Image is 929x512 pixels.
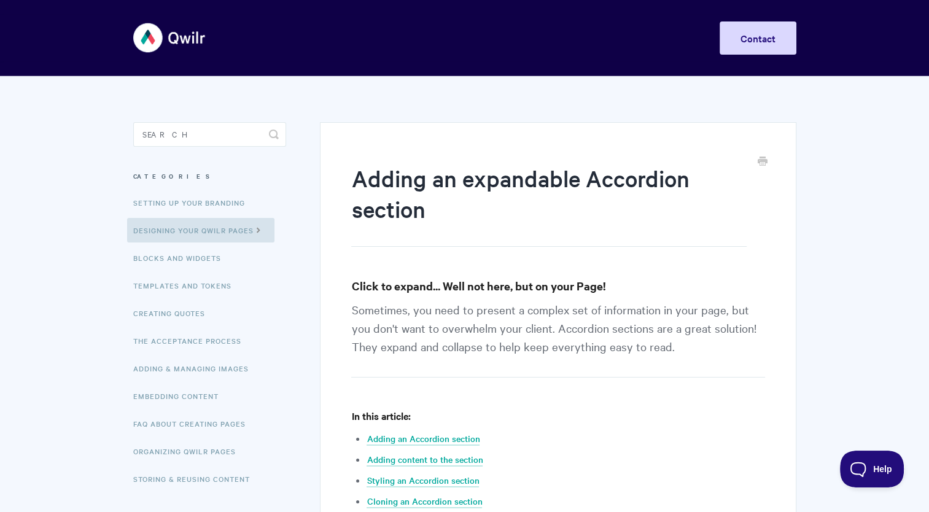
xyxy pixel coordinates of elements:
input: Search [133,122,286,147]
a: Embedding Content [133,384,228,408]
a: Storing & Reusing Content [133,467,259,491]
a: Designing Your Qwilr Pages [127,218,274,242]
a: Cloning an Accordion section [367,495,482,508]
a: Print this Article [758,155,768,169]
a: Styling an Accordion section [367,474,479,487]
a: Contact [720,21,796,55]
strong: In this article: [351,409,410,422]
a: Setting up your Branding [133,190,254,215]
a: Creating Quotes [133,301,214,325]
a: Adding an Accordion section [367,432,480,446]
a: Organizing Qwilr Pages [133,439,245,464]
a: Templates and Tokens [133,273,241,298]
h3: Click to expand... Well not here, but on your Page! [351,277,764,295]
h1: Adding an expandable Accordion section [351,163,746,247]
img: Qwilr Help Center [133,15,206,61]
p: Sometimes, you need to present a complex set of information in your page, but you don't want to o... [351,300,764,378]
a: The Acceptance Process [133,328,251,353]
h3: Categories [133,165,286,187]
a: Adding content to the section [367,453,483,467]
a: Adding & Managing Images [133,356,258,381]
a: Blocks and Widgets [133,246,230,270]
a: FAQ About Creating Pages [133,411,255,436]
iframe: Toggle Customer Support [840,451,904,487]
